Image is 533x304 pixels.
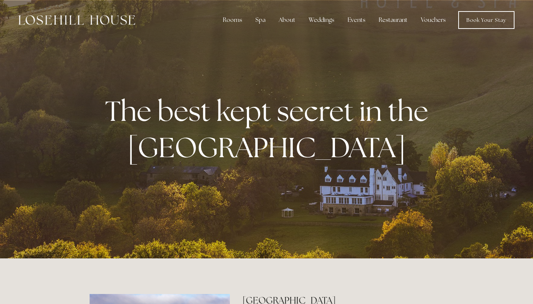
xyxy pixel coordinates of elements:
a: Book Your Stay [458,11,514,29]
a: Vouchers [415,13,452,27]
strong: The best kept secret in the [GEOGRAPHIC_DATA] [105,93,434,165]
img: Losehill House [19,15,135,25]
div: Spa [249,13,271,27]
div: Events [342,13,371,27]
div: Rooms [217,13,248,27]
div: Restaurant [373,13,413,27]
div: Weddings [303,13,340,27]
div: About [273,13,301,27]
